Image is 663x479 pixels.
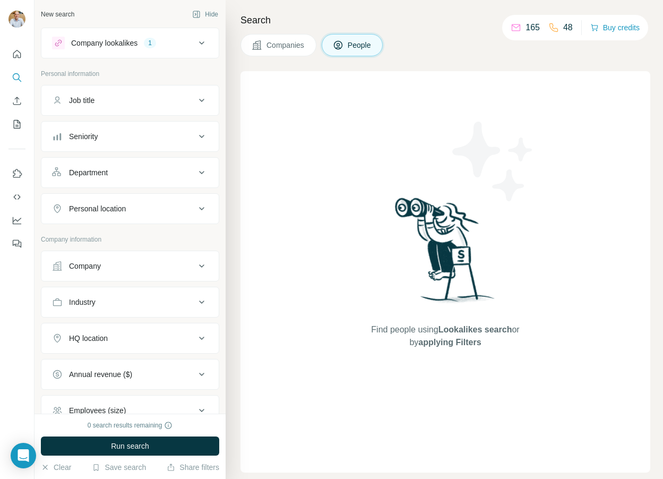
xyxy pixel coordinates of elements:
span: applying Filters [418,338,481,347]
button: Company lookalikes1 [41,30,219,56]
button: Search [8,68,25,87]
img: Surfe Illustration - Woman searching with binoculars [390,195,501,313]
button: Feedback [8,234,25,253]
p: Personal information [41,69,219,79]
button: Buy credits [590,20,640,35]
button: Employees (size) [41,398,219,423]
div: 0 search results remaining [88,421,173,430]
div: Employees (size) [69,405,126,416]
button: Department [41,160,219,185]
div: Personal location [69,203,126,214]
span: People [348,40,372,50]
button: Quick start [8,45,25,64]
div: Seniority [69,131,98,142]
button: Use Surfe API [8,187,25,207]
button: Enrich CSV [8,91,25,110]
button: HQ location [41,326,219,351]
p: 48 [563,21,573,34]
button: Clear [41,462,71,473]
div: Open Intercom Messenger [11,443,36,468]
img: Surfe Illustration - Stars [445,114,541,209]
button: Save search [92,462,146,473]
button: Annual revenue ($) [41,362,219,387]
span: Lookalikes search [438,325,512,334]
div: 1 [144,38,156,48]
button: My lists [8,115,25,134]
div: New search [41,10,74,19]
button: Industry [41,289,219,315]
p: Company information [41,235,219,244]
button: Share filters [167,462,219,473]
span: Companies [266,40,305,50]
button: Job title [41,88,219,113]
button: Company [41,253,219,279]
button: Run search [41,437,219,456]
img: Avatar [8,11,25,28]
p: 165 [526,21,540,34]
span: Run search [111,441,149,451]
div: Job title [69,95,94,106]
div: Company lookalikes [71,38,137,48]
button: Hide [185,6,226,22]
h4: Search [240,13,650,28]
span: Find people using or by [360,323,530,349]
button: Seniority [41,124,219,149]
button: Use Surfe on LinkedIn [8,164,25,183]
div: Industry [69,297,96,307]
button: Dashboard [8,211,25,230]
div: Annual revenue ($) [69,369,132,380]
div: Department [69,167,108,178]
div: HQ location [69,333,108,344]
div: Company [69,261,101,271]
button: Personal location [41,196,219,221]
